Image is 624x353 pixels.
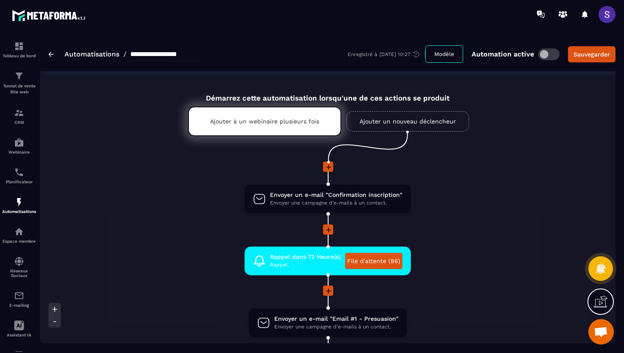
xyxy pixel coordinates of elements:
[472,50,534,58] p: Automation active
[14,108,24,118] img: formation
[2,220,36,250] a: automationsautomationsEspace membre
[2,239,36,244] p: Espace membre
[270,199,402,207] span: Envoyer une campagne d'e-mails à un contact.
[2,35,36,64] a: formationformationTableau de bord
[14,291,24,301] img: email
[2,303,36,308] p: E-mailing
[2,269,36,278] p: Réseaux Sociaux
[2,250,36,284] a: social-networksocial-networkRéseaux Sociaux
[2,314,36,344] a: Assistant IA
[2,161,36,191] a: schedulerschedulerPlanificateur
[588,319,614,345] div: Ouvrir le chat
[573,50,610,59] div: Sauvegarder
[425,45,463,63] button: Modèle
[274,315,399,323] span: Envoyer un e-mail "Email #1 - Presuasion"
[14,137,24,148] img: automations
[2,150,36,154] p: Webinaire
[345,253,402,269] a: File d'attente (86)
[379,51,410,57] p: [DATE] 10:27
[2,64,36,101] a: formationformationTunnel de vente Site web
[124,50,126,58] span: /
[270,253,341,261] span: Rappel dans 72 Heure(s)
[2,333,36,337] p: Assistant IA
[14,227,24,237] img: automations
[2,209,36,214] p: Automatisations
[14,71,24,81] img: formation
[167,84,489,102] div: Démarrez cette automatisation lorsqu'une de ces actions se produit
[48,52,54,57] img: arrow
[346,111,469,132] a: Ajouter un nouveau déclencheur
[2,83,36,95] p: Tunnel de vente Site web
[2,101,36,131] a: formationformationCRM
[274,323,399,331] span: Envoyer une campagne d'e-mails à un contact.
[2,179,36,184] p: Planificateur
[2,53,36,58] p: Tableau de bord
[270,261,341,269] span: Rappel.
[14,256,24,266] img: social-network
[65,50,119,58] a: Automatisations
[348,50,425,58] div: Enregistré à
[210,118,319,125] p: Ajouter à un webinaire plusieurs fois
[2,284,36,314] a: emailemailE-mailing
[12,8,88,23] img: logo
[270,191,402,199] span: Envoyer un e-mail "Confirmation inscription"
[2,131,36,161] a: automationsautomationsWebinaire
[568,46,616,62] button: Sauvegarder
[14,167,24,177] img: scheduler
[2,120,36,125] p: CRM
[14,41,24,51] img: formation
[14,197,24,207] img: automations
[2,191,36,220] a: automationsautomationsAutomatisations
